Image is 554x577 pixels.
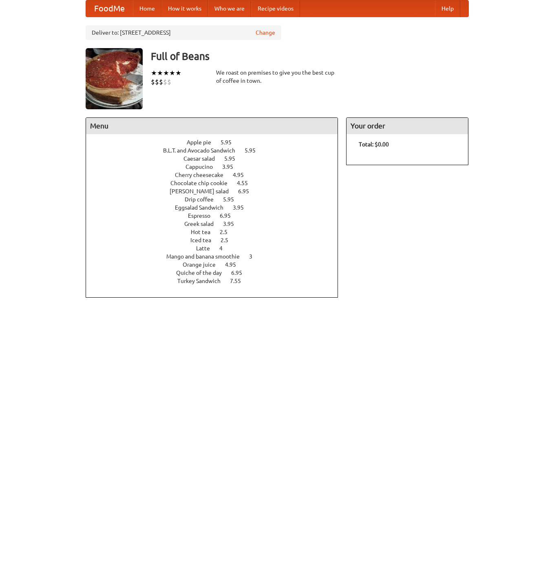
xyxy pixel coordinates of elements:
span: 6.95 [238,188,257,195]
a: Mango and banana smoothie 3 [166,253,267,260]
a: FoodMe [86,0,133,17]
img: angular.jpg [86,48,143,109]
span: [PERSON_NAME] salad [170,188,237,195]
a: Change [256,29,275,37]
span: 7.55 [230,278,249,284]
span: 6.95 [231,270,250,276]
li: ★ [157,69,163,77]
li: $ [159,77,163,86]
h4: Your order [347,118,468,134]
li: $ [155,77,159,86]
span: Turkey Sandwich [177,278,229,284]
a: Eggsalad Sandwich 3.95 [175,204,259,211]
a: B.L.T. and Avocado Sandwich 5.95 [163,147,271,154]
span: Apple pie [187,139,219,146]
a: Apple pie 5.95 [187,139,247,146]
a: Espresso 6.95 [188,212,246,219]
li: ★ [169,69,175,77]
span: Mango and banana smoothie [166,253,248,260]
span: 2.5 [221,237,236,243]
span: Drip coffee [185,196,222,203]
a: Orange juice 4.95 [183,261,251,268]
span: 5.95 [223,196,242,203]
span: 4.95 [225,261,244,268]
span: Orange juice [183,261,224,268]
a: Latte 4 [196,245,238,252]
span: 4 [219,245,231,252]
a: Greek salad 3.95 [184,221,249,227]
span: 3.95 [223,221,242,227]
span: 4.95 [233,172,252,178]
a: Home [133,0,161,17]
a: Quiche of the day 6.95 [176,270,257,276]
span: 2.5 [220,229,236,235]
span: 6.95 [220,212,239,219]
li: ★ [175,69,181,77]
div: We roast on premises to give you the best cup of coffee in town. [216,69,338,85]
a: Recipe videos [251,0,300,17]
span: Iced tea [190,237,219,243]
span: Greek salad [184,221,222,227]
span: Espresso [188,212,219,219]
a: Help [435,0,460,17]
li: ★ [163,69,169,77]
span: Cherry cheesecake [175,172,232,178]
span: B.L.T. and Avocado Sandwich [163,147,243,154]
li: $ [151,77,155,86]
a: Caesar salad 5.95 [183,155,250,162]
span: 5.95 [224,155,243,162]
h3: Full of Beans [151,48,469,64]
span: Eggsalad Sandwich [175,204,232,211]
a: Who we are [208,0,251,17]
span: Hot tea [191,229,219,235]
li: $ [167,77,171,86]
a: Cappucino 3.95 [185,164,248,170]
a: [PERSON_NAME] salad 6.95 [170,188,264,195]
li: ★ [151,69,157,77]
span: 4.55 [237,180,256,186]
span: 3 [249,253,260,260]
span: Latte [196,245,218,252]
a: Turkey Sandwich 7.55 [177,278,256,284]
li: $ [163,77,167,86]
a: Drip coffee 5.95 [185,196,249,203]
b: Total: $0.00 [359,141,389,148]
h4: Menu [86,118,338,134]
a: Chocolate chip cookie 4.55 [170,180,263,186]
span: Cappucino [185,164,221,170]
span: Caesar salad [183,155,223,162]
span: 3.95 [233,204,252,211]
span: 5.95 [245,147,264,154]
span: Chocolate chip cookie [170,180,236,186]
a: Hot tea 2.5 [191,229,243,235]
div: Deliver to: [STREET_ADDRESS] [86,25,281,40]
a: Cherry cheesecake 4.95 [175,172,259,178]
span: Quiche of the day [176,270,230,276]
a: Iced tea 2.5 [190,237,243,243]
span: 5.95 [221,139,240,146]
span: 3.95 [222,164,241,170]
a: How it works [161,0,208,17]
